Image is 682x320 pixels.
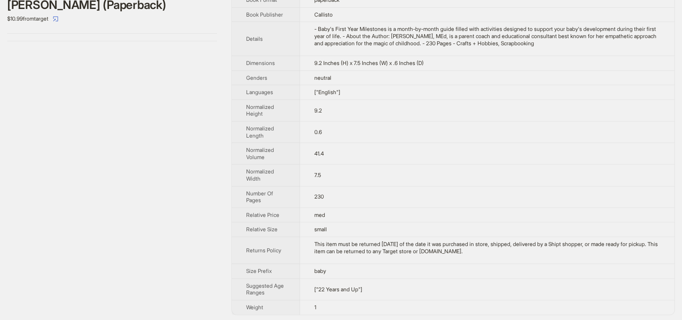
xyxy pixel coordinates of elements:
span: Languages [246,89,273,95]
span: Dimensions [246,60,275,66]
span: 41.4 [314,150,324,157]
span: 9.2 Inches (H) x 7.5 Inches (W) x .6 Inches (D) [314,60,424,66]
span: Number Of Pages [246,190,273,204]
span: Book Publisher [246,11,283,18]
span: Relative Price [246,212,279,218]
span: 9.2 [314,107,322,114]
span: Normalized Height [246,104,274,117]
span: 230 [314,193,324,200]
span: Size Prefix [246,268,272,274]
div: $10.99 from target [7,12,217,26]
span: baby [314,268,326,274]
span: Normalized Width [246,168,274,182]
span: 0.6 [314,129,322,135]
span: neutral [314,74,331,81]
span: ["English"] [314,89,340,95]
span: 1 [314,304,316,311]
span: Details [246,35,263,42]
span: Relative Size [246,226,278,233]
div: - Baby's First Year Milestones is a month-by-month guide filled with activities designed to suppo... [314,26,660,47]
span: Returns Policy [246,247,281,254]
span: Callisto [314,11,333,18]
span: small [314,226,327,233]
span: select [53,16,58,22]
span: Suggested Age Ranges [246,282,284,296]
span: 7.5 [314,172,321,178]
div: This item must be returned within 90 days of the date it was purchased in store, shipped, deliver... [314,241,660,255]
span: ["22 Years and Up"] [314,286,362,293]
span: Genders [246,74,267,81]
span: Weight [246,304,263,311]
span: med [314,212,325,218]
span: Normalized Length [246,125,274,139]
span: Normalized Volume [246,147,274,160]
